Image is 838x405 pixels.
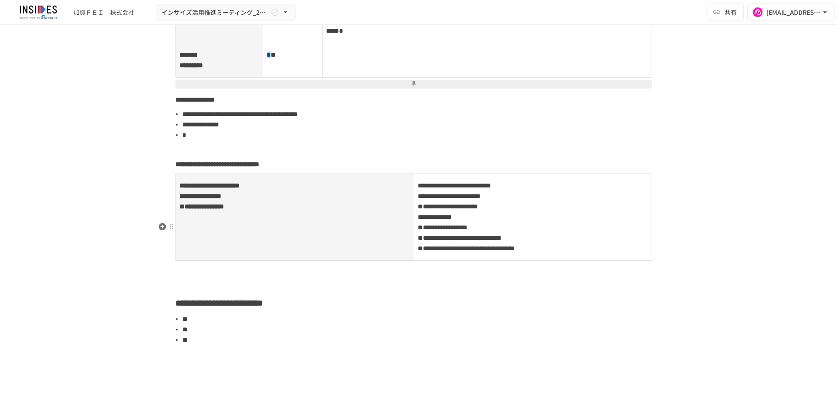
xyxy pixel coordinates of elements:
[10,5,66,19] img: JmGSPSkPjKwBq77AtHmwC7bJguQHJlCRQfAXtnx4WuV
[707,3,744,21] button: 共有
[725,7,737,17] span: 共有
[156,4,295,21] button: インサイズ活用推進ミーティング_202508 ～現場展開後3回目～
[161,7,269,18] span: インサイズ活用推進ミーティング_202508 ～現場展開後3回目～
[73,8,134,17] div: 加賀ＦＥＩ 株式会社
[747,3,835,21] button: [EMAIL_ADDRESS][DOMAIN_NAME]
[766,7,821,18] div: [EMAIL_ADDRESS][DOMAIN_NAME]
